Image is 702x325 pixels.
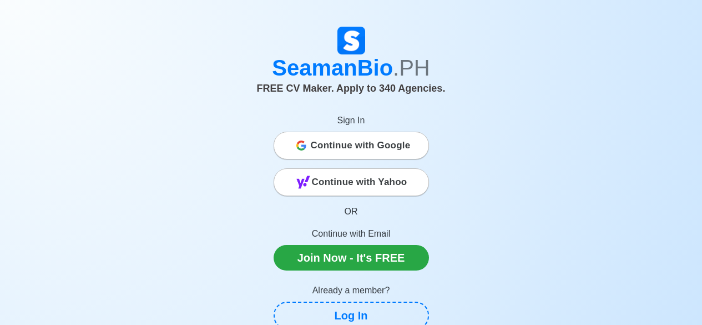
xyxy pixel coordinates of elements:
p: Sign In [274,114,429,127]
span: .PH [393,56,430,80]
a: Join Now - It's FREE [274,245,429,271]
span: Continue with Google [311,134,411,157]
p: Already a member? [274,284,429,297]
img: Logo [337,27,365,54]
h1: SeamanBio [43,54,659,81]
span: Continue with Yahoo [312,171,407,193]
p: Continue with Email [274,227,429,241]
p: OR [274,205,429,218]
button: Continue with Google [274,132,429,159]
span: FREE CV Maker. Apply to 340 Agencies. [257,83,446,94]
button: Continue with Yahoo [274,168,429,196]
